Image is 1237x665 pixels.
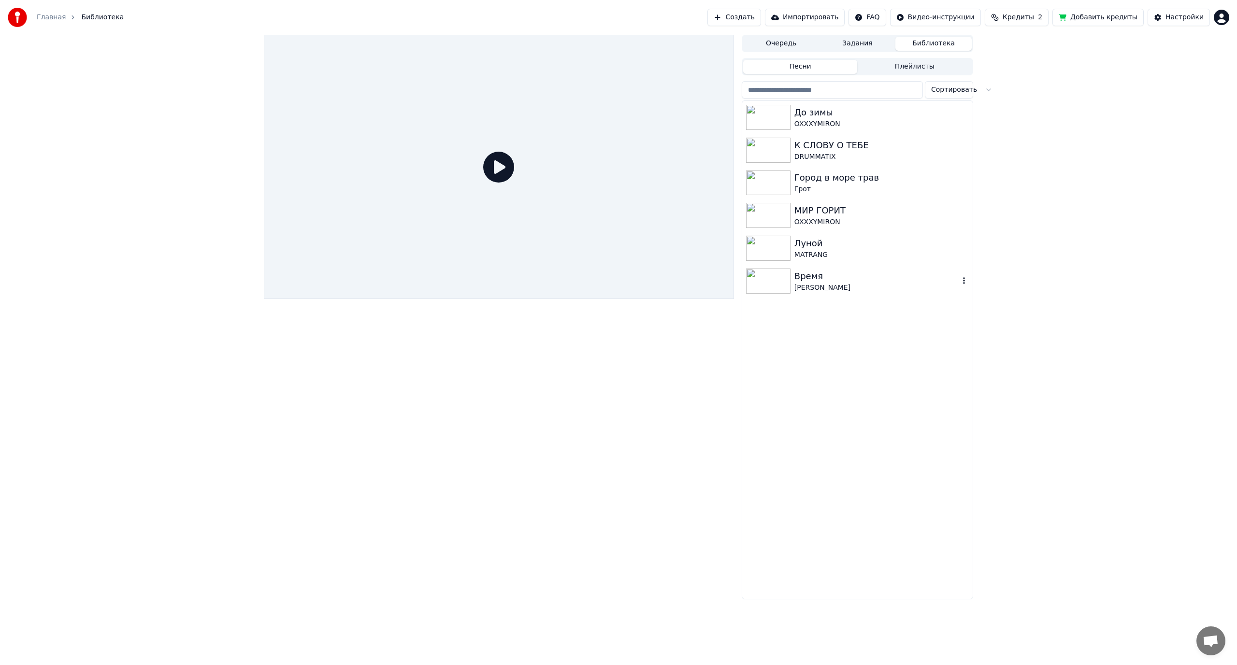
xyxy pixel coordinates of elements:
button: Настройки [1148,9,1210,26]
span: Кредиты [1003,13,1034,22]
div: OXXXYMIRON [794,119,969,129]
button: Задания [820,37,896,51]
div: OXXXYMIRON [794,217,969,227]
div: Настройки [1165,13,1204,22]
div: DRUMMATIX [794,152,969,162]
div: MATRANG [794,250,969,260]
div: Грот [794,184,969,194]
a: Главная [37,13,66,22]
button: Песни [743,60,858,74]
span: 2 [1038,13,1042,22]
button: Кредиты2 [985,9,1049,26]
button: Библиотека [895,37,972,51]
div: К СЛОВУ О ТЕБЕ [794,139,969,152]
button: Очередь [743,37,820,51]
div: Город в море трав [794,171,969,184]
span: Библиотека [81,13,124,22]
button: Импортировать [765,9,845,26]
button: Видео-инструкции [890,9,981,26]
div: Луной [794,237,969,250]
img: youka [8,8,27,27]
button: Создать [707,9,761,26]
span: Сортировать [931,85,977,95]
div: Время [794,269,959,283]
div: Открытый чат [1196,626,1225,655]
button: FAQ [849,9,886,26]
button: Плейлисты [857,60,972,74]
nav: breadcrumb [37,13,124,22]
div: [PERSON_NAME] [794,283,959,293]
div: До зимы [794,106,969,119]
div: МИР ГОРИТ [794,204,969,217]
button: Добавить кредиты [1052,9,1144,26]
